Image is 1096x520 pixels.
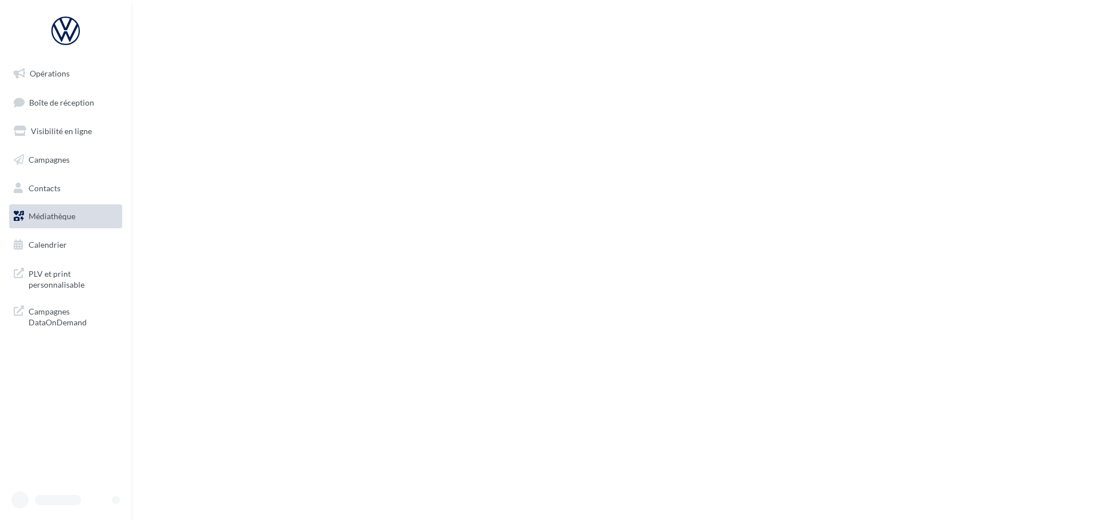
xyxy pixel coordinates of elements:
a: Contacts [7,176,124,200]
span: Médiathèque [29,211,75,221]
a: Campagnes DataOnDemand [7,299,124,333]
span: Campagnes DataOnDemand [29,304,118,328]
span: Boîte de réception [29,97,94,107]
a: Opérations [7,62,124,86]
span: Contacts [29,183,61,192]
span: Campagnes [29,155,70,164]
a: Campagnes [7,148,124,172]
a: Visibilité en ligne [7,119,124,143]
span: Calendrier [29,240,67,249]
a: Calendrier [7,233,124,257]
span: Visibilité en ligne [31,126,92,136]
a: Boîte de réception [7,90,124,115]
span: Opérations [30,68,70,78]
a: Médiathèque [7,204,124,228]
a: PLV et print personnalisable [7,261,124,295]
span: PLV et print personnalisable [29,266,118,291]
